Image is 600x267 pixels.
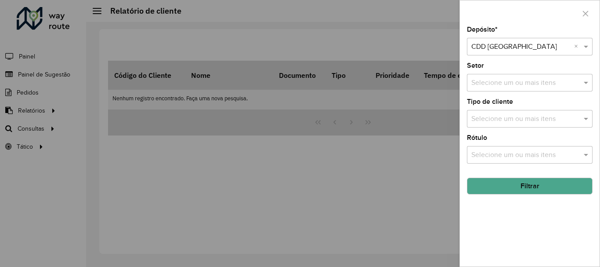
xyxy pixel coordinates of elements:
[467,132,487,143] label: Rótulo
[467,96,513,107] label: Tipo de cliente
[574,41,582,52] span: Clear all
[467,178,593,194] button: Filtrar
[467,60,484,71] label: Setor
[467,24,498,35] label: Depósito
